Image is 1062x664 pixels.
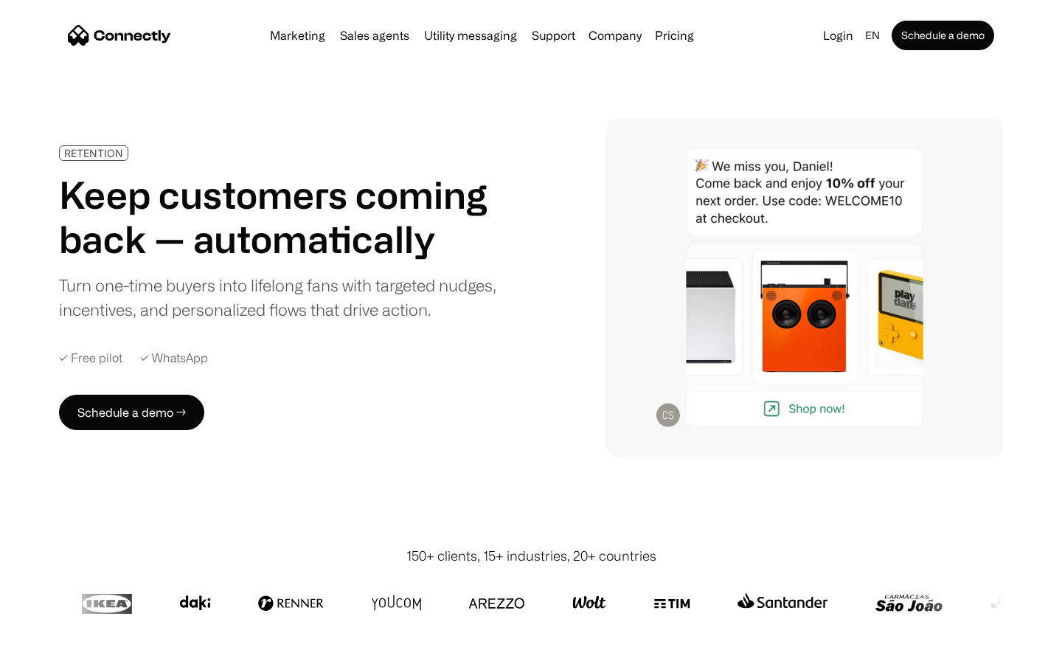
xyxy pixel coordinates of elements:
[68,24,171,46] a: home
[865,25,880,46] div: en
[406,546,656,566] div: 150+ clients, 15+ industries, 20+ countries
[29,638,88,659] ul: Language list
[589,25,642,46] div: Company
[859,25,889,46] div: en
[526,30,581,41] a: Support
[64,148,123,159] div: RETENTION
[15,637,88,659] aside: Language selected: English
[59,395,204,430] a: Schedule a demo →
[584,25,646,46] div: Company
[59,273,507,322] div: Turn one-time buyers into lifelong fans with targeted nudges, incentives, and personalized flows ...
[264,30,331,41] a: Marketing
[817,25,859,46] a: Login
[59,173,507,261] h1: Keep customers coming back — automatically
[140,351,208,365] div: ✓ WhatsApp
[59,351,122,365] div: ✓ Free pilot
[892,21,994,50] a: Schedule a demo
[649,30,700,41] a: Pricing
[334,30,415,41] a: Sales agents
[418,30,523,41] a: Utility messaging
